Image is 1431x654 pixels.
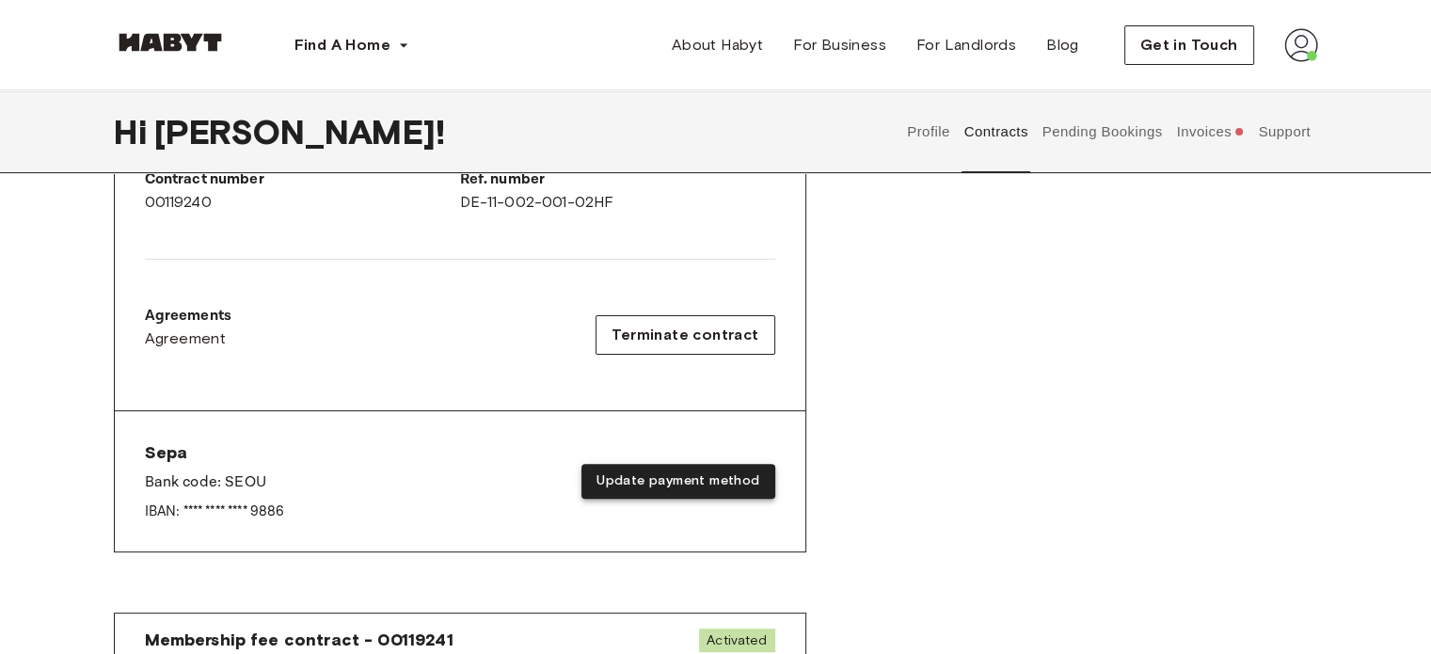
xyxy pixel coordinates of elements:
[154,112,445,152] span: [PERSON_NAME] !
[916,34,1016,56] span: For Landlords
[793,34,886,56] span: For Business
[962,90,1030,173] button: Contracts
[279,26,424,64] button: Find A Home
[145,305,232,327] p: Agreements
[1140,34,1238,56] span: Get in Touch
[145,327,227,350] span: Agreement
[1284,28,1318,62] img: avatar
[145,168,460,191] p: Contract number
[581,464,774,499] button: Update payment method
[1031,26,1094,64] a: Blog
[460,168,775,191] p: Ref. number
[460,168,775,214] div: DE-11-002-001-02HF
[114,112,154,152] span: Hi
[1124,25,1254,65] button: Get in Touch
[145,327,232,350] a: Agreement
[905,90,953,173] button: Profile
[294,34,390,56] span: Find A Home
[145,471,285,494] p: Bank code: SEOU
[901,26,1031,64] a: For Landlords
[778,26,901,64] a: For Business
[657,26,778,64] a: About Habyt
[145,629,453,651] span: Membership fee contract - 00119241
[1040,90,1165,173] button: Pending Bookings
[1256,90,1313,173] button: Support
[145,168,460,214] div: 00119240
[145,441,285,464] span: Sepa
[612,324,758,346] span: Terminate contract
[596,315,774,355] button: Terminate contract
[900,90,1318,173] div: user profile tabs
[699,629,774,652] span: Activated
[114,33,227,52] img: Habyt
[672,34,763,56] span: About Habyt
[1174,90,1247,173] button: Invoices
[1046,34,1079,56] span: Blog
